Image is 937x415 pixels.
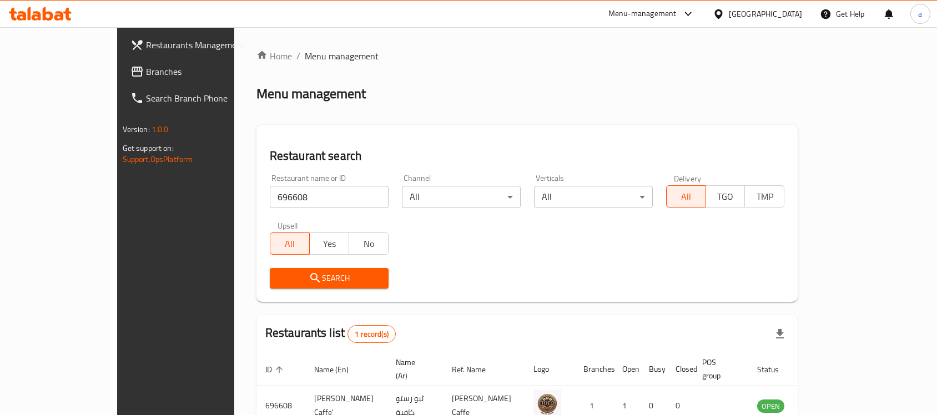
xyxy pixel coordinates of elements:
span: Get support on: [123,141,174,155]
a: Branches [122,58,274,85]
span: Restaurants Management [146,38,265,52]
th: Branches [575,352,613,386]
span: a [918,8,922,20]
span: ID [265,363,286,376]
a: Support.OpsPlatform [123,152,193,166]
a: Home [256,49,292,63]
th: Closed [667,352,693,386]
div: [GEOGRAPHIC_DATA] [729,8,802,20]
span: 1 record(s) [348,329,395,340]
span: Branches [146,65,265,78]
span: TGO [711,189,741,205]
span: Yes [314,236,345,252]
span: TMP [749,189,780,205]
span: POS group [702,356,735,382]
span: All [671,189,702,205]
span: Ref. Name [452,363,500,376]
span: No [354,236,384,252]
span: Name (En) [314,363,363,376]
h2: Restaurants list [265,325,396,343]
span: Menu management [305,49,379,63]
div: All [534,186,653,208]
button: All [270,232,310,255]
button: No [349,232,389,255]
div: Total records count [347,325,396,343]
span: Status [757,363,793,376]
th: Busy [640,352,667,386]
div: All [402,186,521,208]
button: All [666,185,706,207]
li: / [296,49,300,63]
span: Search [279,271,380,285]
span: 1.0.0 [152,122,169,136]
h2: Menu management [256,85,366,103]
h2: Restaurant search [270,148,785,164]
button: Search [270,268,389,289]
th: Logo [525,352,575,386]
div: Menu-management [608,7,677,21]
label: Upsell [278,221,298,229]
a: Restaurants Management [122,32,274,58]
span: Name (Ar) [396,356,430,382]
button: TGO [706,185,745,207]
button: Yes [309,232,349,255]
label: Delivery [674,174,702,182]
th: Open [613,352,640,386]
button: TMP [744,185,784,207]
span: All [275,236,305,252]
div: Export file [767,321,793,347]
nav: breadcrumb [256,49,798,63]
span: Search Branch Phone [146,92,265,105]
a: Search Branch Phone [122,85,274,112]
span: Version: [123,122,150,136]
span: OPEN [757,400,784,413]
input: Search for restaurant name or ID.. [270,186,389,208]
